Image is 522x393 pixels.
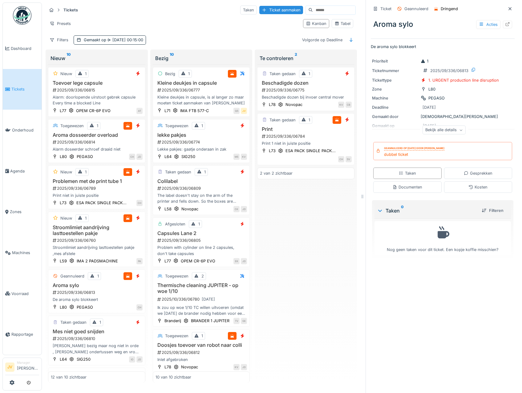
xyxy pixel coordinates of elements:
div: PA [136,258,143,264]
div: 1 [85,71,87,77]
div: 1 [201,333,203,339]
div: 1 [188,71,190,77]
div: [PERSON_NAME] bezig maar nog niet in orde , [PERSON_NAME] ondertussen weg en vroeg om ticket aan ... [51,343,143,355]
div: Tabel [334,21,350,26]
div: Geannuleerd [60,273,84,279]
div: PEGASO [77,154,93,160]
div: 1 [204,169,206,175]
div: KV [233,364,240,370]
div: 1 [97,123,98,129]
span: Dashboard [11,46,39,51]
div: EK [233,258,240,264]
div: 10 van 10 zichtbaar [156,374,191,380]
h3: Thermische cleaning JUPITER - op woe 1/10 [156,282,247,294]
a: Machines [3,232,42,273]
div: Novopac [181,364,198,370]
div: ESA PACK SINGLE PACK... [285,148,336,154]
div: Taken [377,207,477,214]
div: SIG250 [181,154,195,160]
div: Te controleren [260,55,352,62]
a: Agenda [3,151,42,192]
div: L71 [164,108,170,114]
div: Bezig [165,71,175,77]
div: TV [233,318,240,324]
div: SV [346,156,352,162]
div: Nieuw [60,169,72,175]
li: JV [5,363,14,372]
div: Presets [47,19,74,28]
div: Ik zou op woe 1/10 TC willen uitvoeren (omdat we [DATE] de brander nodig hebben voor een test van... [156,305,247,316]
div: Inlet afgebroken [156,357,247,363]
div: CH [129,154,135,160]
div: PEGASO [77,304,93,310]
div: Toegewezen [60,123,84,129]
div: CK [233,206,240,212]
div: 2025/10/336/06780 [157,295,247,303]
div: L78 [164,364,171,370]
span: Zones [10,209,39,215]
div: 2025/09/336/06813 [52,290,143,295]
div: 2025/09/336/06810 [52,336,143,342]
div: Taken gedaan [60,319,87,325]
div: Documenten [392,184,422,190]
div: [DEMOGRAPHIC_DATA][PERSON_NAME] [372,114,513,120]
div: L64 [60,356,67,362]
div: The label doesn't stay on the arm of the printer and fells down. So the boxes are passing without... [156,192,247,204]
div: Alarm: doorlopende uirstoot gebrek capsule Every time a blocked Line [51,94,143,106]
h3: Aroma dosseerder overload [51,132,143,138]
div: Bezig [155,55,248,62]
div: Ticket aanmaken [259,6,303,14]
div: JD [241,258,247,264]
div: Geannuleerd [404,6,428,12]
h3: Mes niet goed snijden [51,329,143,334]
div: BRANDER 1 JUPITER [191,318,229,324]
span: Agenda [10,168,39,174]
div: IMA 2 PADSMACHINE [77,258,118,264]
div: OPEM CR-6P EVO [181,258,215,264]
a: Dashboard [3,28,42,69]
div: Geannuleerd op [DATE] door [PERSON_NAME] [384,146,444,151]
div: L77 [60,108,66,114]
div: L77 [164,258,171,264]
div: Volgorde op Deadline [299,35,345,44]
div: Gesprekken [464,170,492,176]
div: Gemaakt door [372,114,418,120]
div: SIG250 [77,356,91,362]
h3: Colilabel [156,178,247,184]
div: 1 [99,319,101,325]
div: Nog geen taken voor dit ticket. Een kopje koffie misschien? [378,224,507,253]
div: 2025/09/336/06774 [157,139,247,145]
div: De aroma sylo blokkeert [51,297,143,302]
div: Tickettype [372,77,418,83]
h3: Toevoer lege capsule [51,80,143,86]
div: JV [241,108,247,114]
div: L78 [269,102,276,107]
div: Zone [372,86,418,92]
div: MS [233,154,240,160]
sup: 10 [67,55,71,62]
div: 2025/09/336/06789 [52,185,143,191]
div: Print niet in juiste positie [51,192,143,198]
div: Alarm doseerder schroef draaid niet [51,146,143,152]
a: Rapportage [3,314,42,355]
h3: Beschadigde dozen [260,80,352,86]
div: L59 [60,258,67,264]
div: Machine [372,95,418,101]
h3: Stroomlimiet aandrijving lasttoestellen pakje [51,225,143,236]
div: JD [241,206,247,212]
div: L73 [269,148,276,154]
div: Aroma sylo [371,16,515,32]
div: Ticket [380,6,391,12]
span: Voorraad [11,291,39,297]
div: Kosten [468,184,488,190]
h3: Problemen met de print tube 1 [51,178,143,184]
div: Acties [476,20,500,29]
div: Manager [17,360,39,365]
div: Taken gedaan [269,71,296,77]
div: 1 [198,221,200,227]
div: dubbel ticket [384,152,444,157]
div: Kanban [306,21,326,26]
div: PEGASO [428,95,445,101]
div: AT [136,108,143,114]
div: 1 [85,215,87,221]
